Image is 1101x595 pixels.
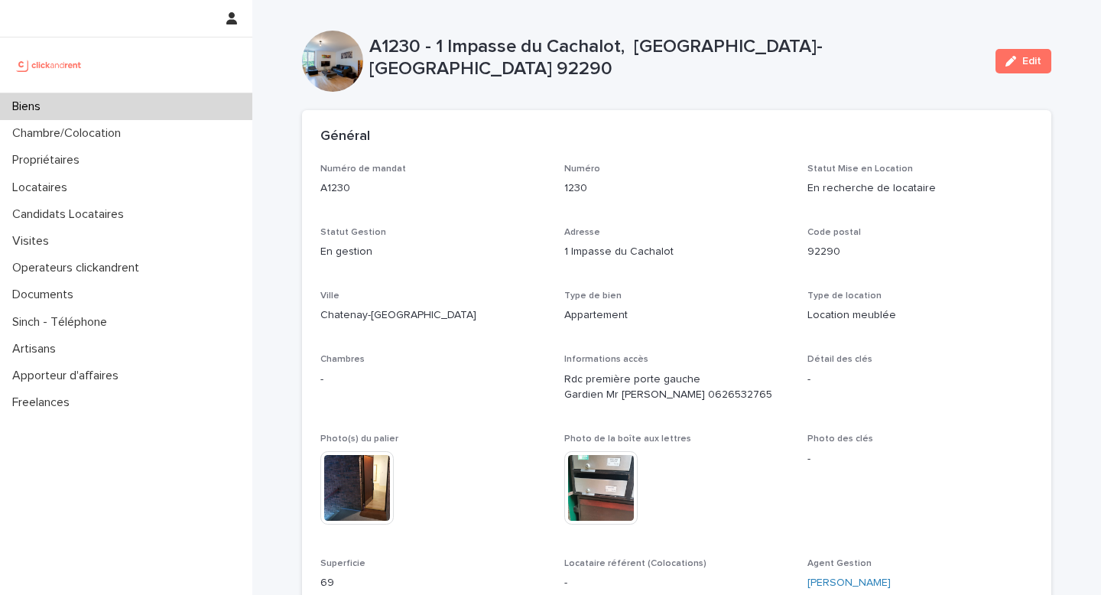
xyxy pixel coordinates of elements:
[320,307,546,324] p: Chatenay-[GEOGRAPHIC_DATA]
[807,291,882,301] span: Type de location
[564,244,790,260] p: 1 Impasse du Cachalot
[564,434,691,444] span: Photo de la boîte aux lettres
[320,291,339,301] span: Ville
[807,164,913,174] span: Statut Mise en Location
[320,244,546,260] p: En gestion
[6,261,151,275] p: Operateurs clickandrent
[320,128,370,145] h2: Général
[6,369,131,383] p: Apporteur d'affaires
[564,228,600,237] span: Adresse
[807,355,872,364] span: Détail des clés
[320,180,546,197] p: A1230
[564,355,648,364] span: Informations accès
[807,228,861,237] span: Code postal
[564,559,706,568] span: Locataire référent (Colocations)
[807,180,1033,197] p: En recherche de locataire
[320,228,386,237] span: Statut Gestion
[564,180,790,197] p: 1230
[1022,56,1041,67] span: Edit
[320,434,398,444] span: Photo(s) du palier
[807,434,873,444] span: Photo des clés
[6,315,119,330] p: Sinch - Téléphone
[564,307,790,324] p: Appartement
[564,372,790,404] p: Rdc première porte gauche Gardien Mr [PERSON_NAME] 0626532765
[6,395,82,410] p: Freelances
[320,372,546,388] p: -
[12,50,86,80] img: UCB0brd3T0yccxBKYDjQ
[320,355,365,364] span: Chambres
[320,559,365,568] span: Superficie
[807,451,1033,467] p: -
[6,180,80,195] p: Locataires
[807,244,1033,260] p: 92290
[6,234,61,249] p: Visites
[564,164,600,174] span: Numéro
[807,307,1033,324] p: Location meublée
[807,575,891,591] a: [PERSON_NAME]
[369,36,983,80] p: A1230 - 1 Impasse du Cachalot, [GEOGRAPHIC_DATA]-[GEOGRAPHIC_DATA] 92290
[995,49,1051,73] button: Edit
[6,99,53,114] p: Biens
[807,559,872,568] span: Agent Gestion
[564,291,622,301] span: Type de bien
[564,575,790,591] p: -
[320,575,546,591] p: 69
[320,164,406,174] span: Numéro de mandat
[6,126,133,141] p: Chambre/Colocation
[6,153,92,167] p: Propriétaires
[6,288,86,302] p: Documents
[6,342,68,356] p: Artisans
[807,372,1033,388] p: -
[6,207,136,222] p: Candidats Locataires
